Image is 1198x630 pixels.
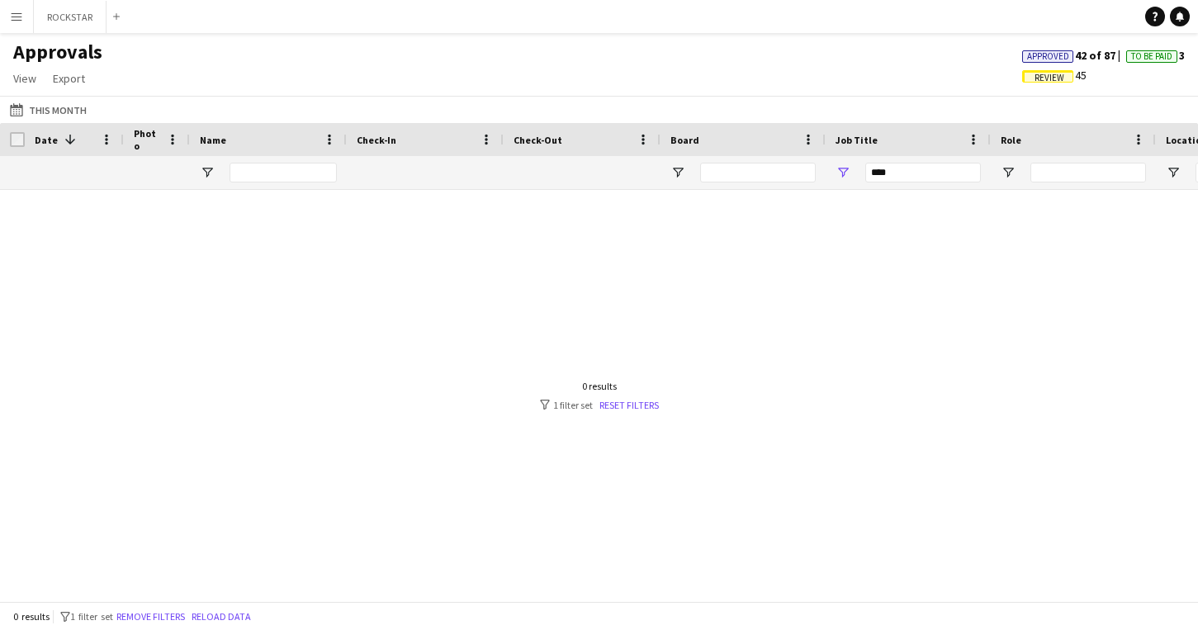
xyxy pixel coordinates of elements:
[1027,51,1069,62] span: Approved
[1001,134,1021,146] span: Role
[34,1,107,33] button: ROCKSTAR
[670,165,685,180] button: Open Filter Menu
[46,68,92,89] a: Export
[230,163,337,182] input: Name Filter Input
[53,71,85,86] span: Export
[188,608,254,626] button: Reload data
[70,610,113,623] span: 1 filter set
[1022,48,1126,63] span: 42 of 87
[13,71,36,86] span: View
[514,134,562,146] span: Check-Out
[836,134,878,146] span: Job Title
[1022,68,1087,83] span: 45
[200,134,226,146] span: Name
[540,399,659,411] div: 1 filter set
[1126,48,1185,63] span: 3
[865,163,981,182] input: Job Title Filter Input
[200,165,215,180] button: Open Filter Menu
[10,132,25,147] input: Column with Header Selection
[113,608,188,626] button: Remove filters
[35,134,58,146] span: Date
[1166,165,1181,180] button: Open Filter Menu
[599,399,659,411] a: Reset filters
[1030,163,1146,182] input: Role Filter Input
[670,134,699,146] span: Board
[1131,51,1172,62] span: To Be Paid
[134,127,160,152] span: Photo
[1001,165,1016,180] button: Open Filter Menu
[7,100,90,120] button: This Month
[836,165,850,180] button: Open Filter Menu
[357,134,396,146] span: Check-In
[1035,73,1064,83] span: Review
[700,163,816,182] input: Board Filter Input
[540,380,659,392] div: 0 results
[7,68,43,89] a: View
